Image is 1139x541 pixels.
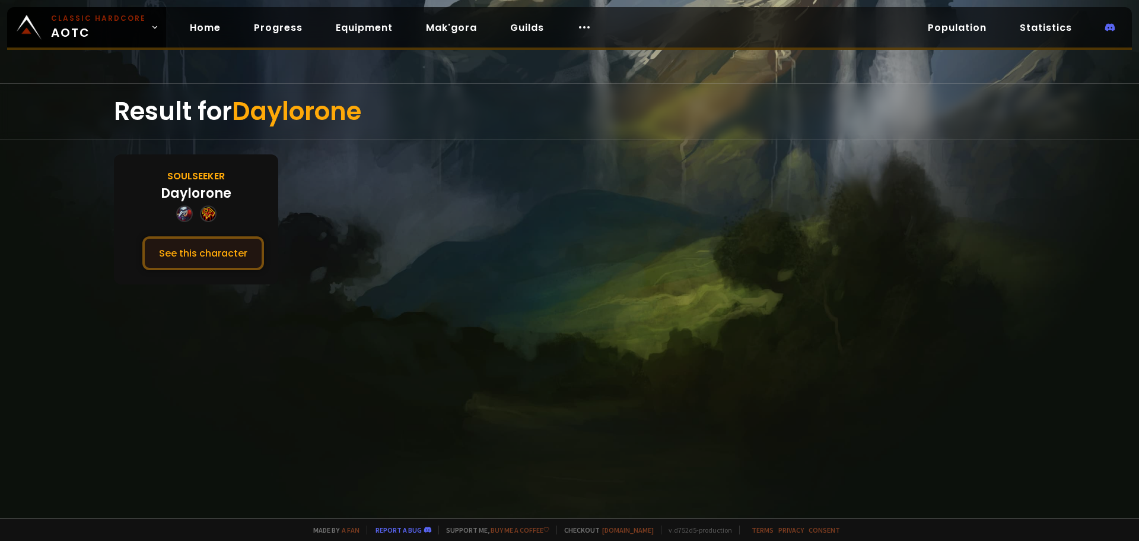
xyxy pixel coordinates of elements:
[376,526,422,534] a: Report a bug
[342,526,359,534] a: a fan
[501,15,553,40] a: Guilds
[232,94,361,129] span: Daylorone
[661,526,732,534] span: v. d752d5 - production
[167,169,225,184] div: Soulseeker
[556,526,654,534] span: Checkout
[491,526,549,534] a: Buy me a coffee
[7,7,166,48] a: Classic HardcoreAOTC
[438,526,549,534] span: Support me,
[809,526,840,534] a: Consent
[161,184,231,203] div: Daylorone
[180,15,230,40] a: Home
[244,15,312,40] a: Progress
[416,15,486,40] a: Mak'gora
[51,13,146,24] small: Classic Hardcore
[602,526,654,534] a: [DOMAIN_NAME]
[114,84,1025,140] div: Result for
[51,13,146,42] span: AOTC
[142,236,264,270] button: See this character
[306,526,359,534] span: Made by
[1010,15,1081,40] a: Statistics
[752,526,774,534] a: Terms
[326,15,402,40] a: Equipment
[918,15,996,40] a: Population
[778,526,804,534] a: Privacy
